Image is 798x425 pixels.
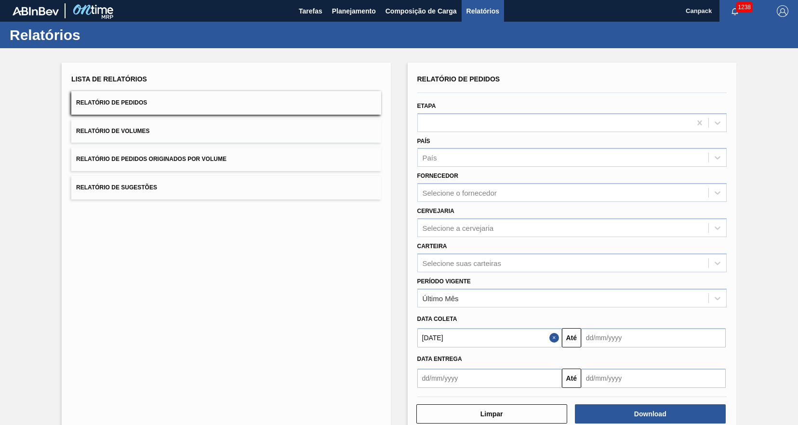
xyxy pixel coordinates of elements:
[71,75,147,83] span: Lista de Relatórios
[423,224,494,232] div: Selecione a cervejaria
[71,176,381,199] button: Relatório de Sugestões
[575,404,726,424] button: Download
[10,29,181,40] h1: Relatórios
[417,75,500,83] span: Relatório de Pedidos
[562,369,581,388] button: Até
[581,369,726,388] input: dd/mm/yyyy
[299,5,322,17] span: Tarefas
[549,328,562,347] button: Close
[417,103,436,109] label: Etapa
[736,2,753,13] span: 1238
[386,5,457,17] span: Composição de Carga
[417,356,462,362] span: Data entrega
[562,328,581,347] button: Até
[332,5,376,17] span: Planejamento
[417,316,457,322] span: Data coleta
[466,5,499,17] span: Relatórios
[417,328,562,347] input: dd/mm/yyyy
[13,7,59,15] img: TNhmsLtSVTkK8tSr43FrP2fwEKptu5GPRR3wAAAABJRU5ErkJggg==
[423,189,497,197] div: Selecione o fornecedor
[417,138,430,145] label: País
[417,278,471,285] label: Período Vigente
[71,120,381,143] button: Relatório de Volumes
[581,328,726,347] input: dd/mm/yyyy
[417,208,454,214] label: Cervejaria
[76,128,149,134] span: Relatório de Volumes
[417,243,447,250] label: Carteira
[71,147,381,171] button: Relatório de Pedidos Originados por Volume
[719,4,750,18] button: Notificações
[423,294,459,302] div: Último Mês
[76,156,226,162] span: Relatório de Pedidos Originados por Volume
[76,184,157,191] span: Relatório de Sugestões
[71,91,381,115] button: Relatório de Pedidos
[423,259,501,267] div: Selecione suas carteiras
[417,173,458,179] label: Fornecedor
[777,5,788,17] img: Logout
[423,154,437,162] div: País
[417,369,562,388] input: dd/mm/yyyy
[76,99,147,106] span: Relatório de Pedidos
[416,404,567,424] button: Limpar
